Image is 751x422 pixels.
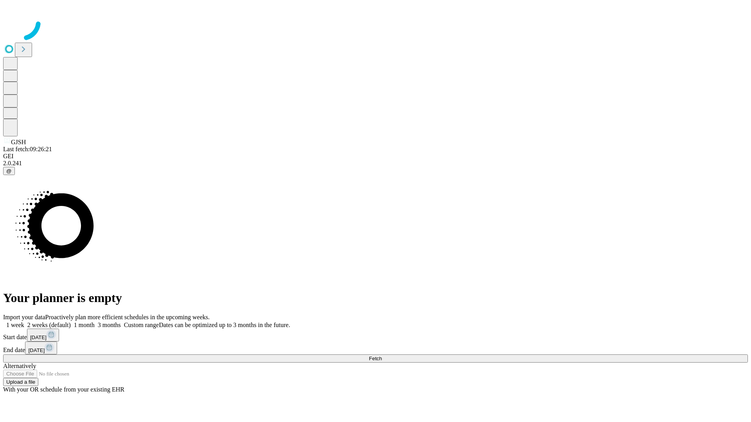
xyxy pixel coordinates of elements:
[6,322,24,328] span: 1 week
[3,146,52,152] span: Last fetch: 09:26:21
[3,342,748,354] div: End date
[25,342,57,354] button: [DATE]
[6,168,12,174] span: @
[11,139,26,145] span: GJSH
[3,363,36,369] span: Alternatively
[3,378,38,386] button: Upload a file
[124,322,159,328] span: Custom range
[3,354,748,363] button: Fetch
[45,314,210,320] span: Proactively plan more efficient schedules in the upcoming weeks.
[28,347,45,353] span: [DATE]
[3,329,748,342] div: Start date
[27,322,71,328] span: 2 weeks (default)
[369,356,382,361] span: Fetch
[3,314,45,320] span: Import your data
[98,322,121,328] span: 3 months
[3,153,748,160] div: GEI
[30,334,47,340] span: [DATE]
[3,386,124,393] span: With your OR schedule from your existing EHR
[3,167,15,175] button: @
[74,322,95,328] span: 1 month
[3,291,748,305] h1: Your planner is empty
[3,160,748,167] div: 2.0.241
[159,322,290,328] span: Dates can be optimized up to 3 months in the future.
[27,329,59,342] button: [DATE]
